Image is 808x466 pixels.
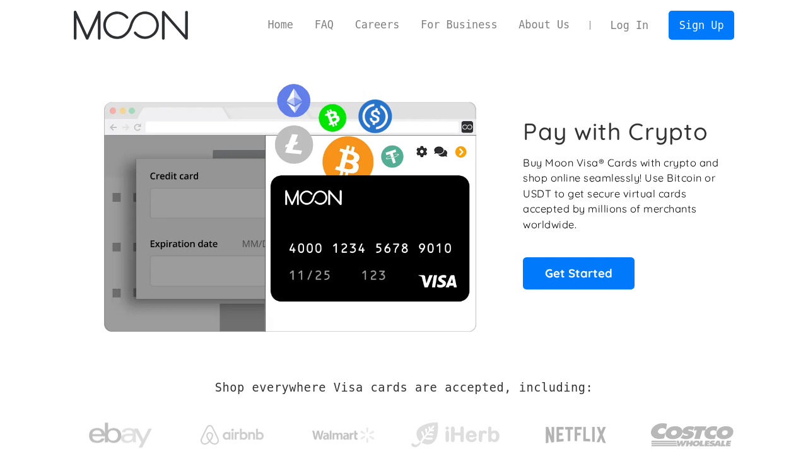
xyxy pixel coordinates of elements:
[544,419,607,451] img: Netflix
[520,407,633,457] a: Netflix
[508,17,580,33] a: About Us
[669,11,734,39] a: Sign Up
[74,403,168,462] a: ebay
[89,416,152,455] img: ebay
[344,17,410,33] a: Careers
[296,415,390,449] a: Walmart
[650,411,735,458] img: Costco
[304,17,344,33] a: FAQ
[523,257,635,289] a: Get Started
[312,428,375,443] img: Walmart
[523,155,720,233] p: Buy Moon Visa® Cards with crypto and shop online seamlessly! Use Bitcoin or USDT to get secure vi...
[408,406,502,458] a: iHerb
[523,117,708,146] h1: Pay with Crypto
[74,75,506,331] img: Moon Cards let you spend your crypto anywhere Visa is accepted.
[215,381,593,395] h2: Shop everywhere Visa cards are accepted, including:
[600,11,659,39] a: Log In
[257,17,304,33] a: Home
[201,425,264,445] img: Airbnb
[185,412,279,451] a: Airbnb
[410,17,508,33] a: For Business
[650,399,735,465] a: Costco
[74,11,188,40] img: Moon Logo
[408,419,502,451] img: iHerb
[74,11,188,40] a: home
